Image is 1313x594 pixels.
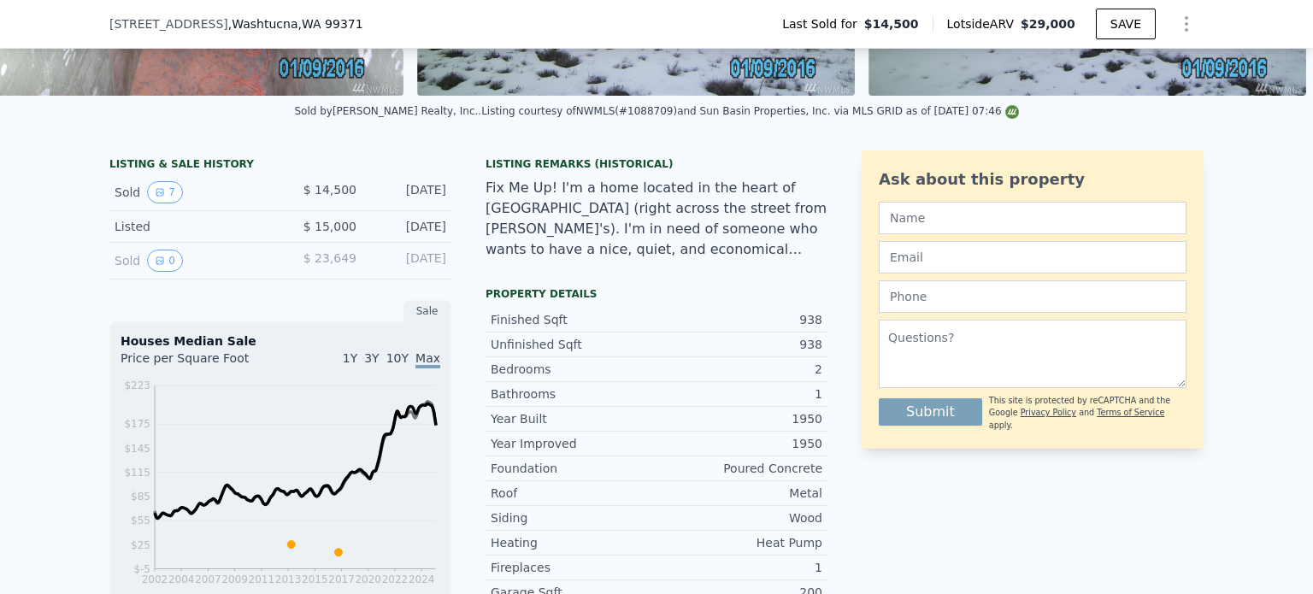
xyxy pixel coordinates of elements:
div: Wood [656,509,822,526]
a: Terms of Service [1097,408,1164,417]
div: Unfinished Sqft [491,336,656,353]
span: 3Y [364,351,379,365]
span: 1Y [343,351,357,365]
span: $14,500 [864,15,919,32]
span: [STREET_ADDRESS] [109,15,228,32]
input: Email [879,241,1186,273]
span: $29,000 [1021,17,1075,31]
tspan: $223 [124,379,150,391]
tspan: 2024 [409,573,435,585]
button: Show Options [1169,7,1204,41]
div: [DATE] [370,181,446,203]
span: Max [415,351,440,368]
div: 2 [656,361,822,378]
div: 1 [656,385,822,403]
div: [DATE] [370,250,446,272]
tspan: 2022 [382,573,409,585]
tspan: 2011 [249,573,275,585]
div: Ask about this property [879,168,1186,191]
div: Property details [486,287,827,301]
button: View historical data [147,250,183,272]
div: Heating [491,534,656,551]
div: [DATE] [370,218,446,235]
span: 10Y [386,351,409,365]
tspan: 2015 [302,573,328,585]
div: Listing Remarks (Historical) [486,157,827,171]
div: Sold by [PERSON_NAME] Realty, Inc. . [294,105,481,117]
div: Listing courtesy of NWMLS (#1088709) and Sun Basin Properties, Inc. via MLS GRID as of [DATE] 07:46 [481,105,1018,117]
tspan: 2009 [221,573,248,585]
button: SAVE [1096,9,1156,39]
div: Sale [403,300,451,322]
div: Heat Pump [656,534,822,551]
span: $ 15,000 [303,220,356,233]
tspan: $55 [131,515,150,526]
tspan: $175 [124,418,150,430]
div: 938 [656,311,822,328]
a: Privacy Policy [1021,408,1076,417]
div: 938 [656,336,822,353]
button: View historical data [147,181,183,203]
tspan: $145 [124,443,150,455]
tspan: $-5 [133,563,150,575]
div: LISTING & SALE HISTORY [109,157,451,174]
input: Name [879,202,1186,234]
tspan: 2002 [142,573,168,585]
div: Bathrooms [491,385,656,403]
tspan: $85 [131,491,150,503]
tspan: 2020 [355,573,381,585]
div: Fix Me Up! I'm a home located in the heart of [GEOGRAPHIC_DATA] (right across the street from [PE... [486,178,827,260]
div: 1950 [656,435,822,452]
span: Lotside ARV [947,15,1021,32]
div: Siding [491,509,656,526]
div: Year Built [491,410,656,427]
tspan: 2007 [195,573,221,585]
div: Price per Square Foot [121,350,280,377]
div: Listed [115,218,267,235]
img: NWMLS Logo [1005,105,1019,119]
span: , Washtucna [228,15,363,32]
div: Sold [115,250,267,272]
tspan: 2013 [275,573,302,585]
tspan: 2017 [328,573,355,585]
div: 1 [656,559,822,576]
div: Roof [491,485,656,502]
div: 1950 [656,410,822,427]
input: Phone [879,280,1186,313]
div: Year Improved [491,435,656,452]
div: Bedrooms [491,361,656,378]
tspan: 2004 [168,573,195,585]
span: Last Sold for [782,15,864,32]
tspan: $25 [131,539,150,551]
div: Houses Median Sale [121,332,440,350]
div: Foundation [491,460,656,477]
span: , WA 99371 [298,17,363,31]
div: Finished Sqft [491,311,656,328]
tspan: $115 [124,467,150,479]
div: This site is protected by reCAPTCHA and the Google and apply. [989,395,1186,432]
button: Submit [879,398,982,426]
div: Metal [656,485,822,502]
span: $ 14,500 [303,183,356,197]
span: $ 23,649 [303,251,356,265]
div: Poured Concrete [656,460,822,477]
div: Sold [115,181,267,203]
div: Fireplaces [491,559,656,576]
